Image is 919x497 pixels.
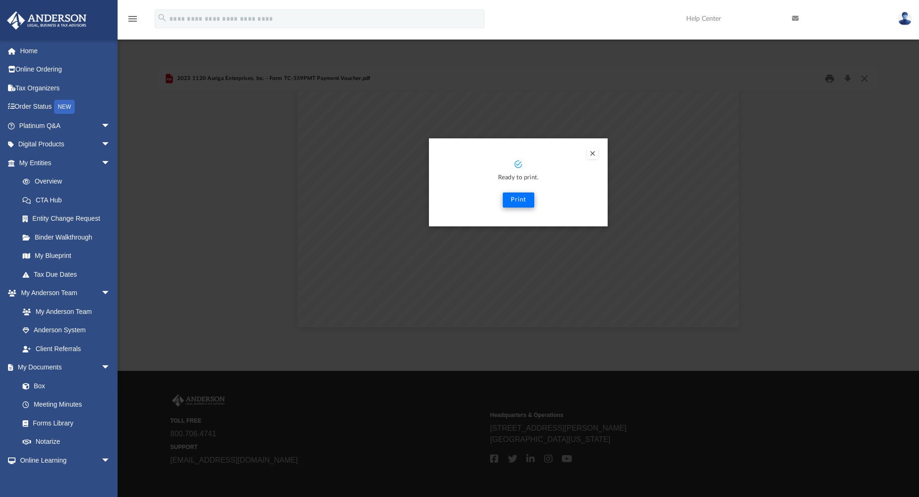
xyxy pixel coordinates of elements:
[101,284,120,303] span: arrow_drop_down
[157,13,167,23] i: search
[13,395,120,414] a: Meeting Minutes
[13,228,125,247] a: Binder Walkthrough
[13,172,125,191] a: Overview
[13,302,115,321] a: My Anderson Team
[898,12,912,25] img: User Pic
[13,209,125,228] a: Entity Change Request
[13,321,120,340] a: Anderson System
[7,135,125,154] a: Digital Productsarrow_drop_down
[7,60,125,79] a: Online Ordering
[7,116,125,135] a: Platinum Q&Aarrow_drop_down
[7,41,125,60] a: Home
[4,11,89,30] img: Anderson Advisors Platinum Portal
[101,153,120,173] span: arrow_drop_down
[101,451,120,470] span: arrow_drop_down
[7,153,125,172] a: My Entitiesarrow_drop_down
[503,192,534,208] button: Print
[13,377,115,395] a: Box
[13,247,120,265] a: My Blueprint
[101,116,120,136] span: arrow_drop_down
[127,13,138,24] i: menu
[13,265,125,284] a: Tax Due Dates
[13,414,115,433] a: Forms Library
[438,173,598,184] p: Ready to print.
[101,135,120,154] span: arrow_drop_down
[7,451,120,470] a: Online Learningarrow_drop_down
[7,358,120,377] a: My Documentsarrow_drop_down
[7,79,125,97] a: Tax Organizers
[7,284,120,303] a: My Anderson Teamarrow_drop_down
[158,66,879,334] div: Preview
[13,433,120,451] a: Notarize
[101,358,120,377] span: arrow_drop_down
[54,100,75,114] div: NEW
[13,339,120,358] a: Client Referrals
[7,97,125,117] a: Order StatusNEW
[127,18,138,24] a: menu
[13,191,125,209] a: CTA Hub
